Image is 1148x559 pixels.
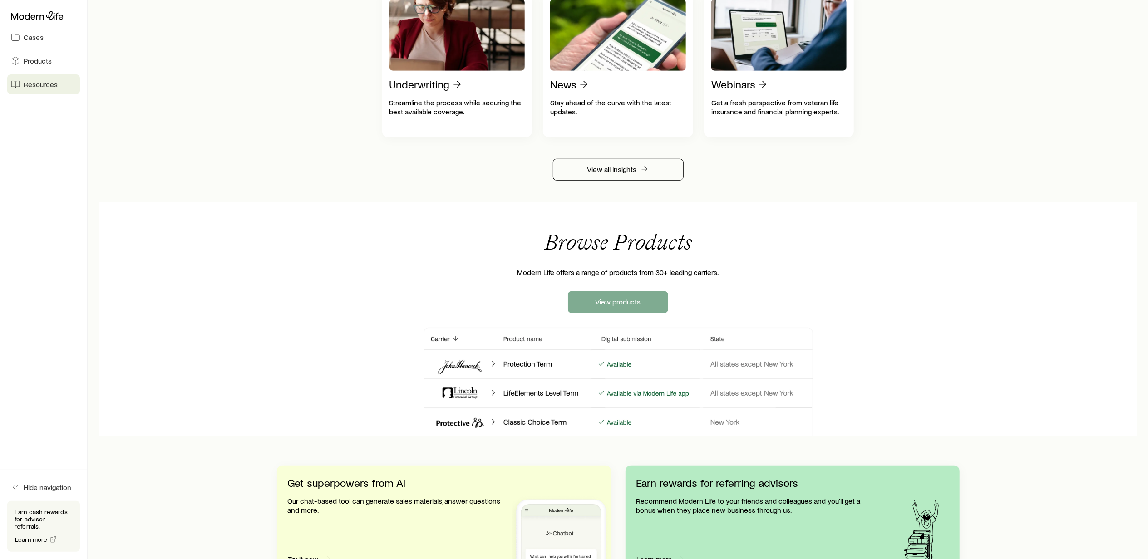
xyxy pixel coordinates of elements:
[24,56,52,65] span: Products
[550,78,576,91] p: News
[389,98,525,116] p: Streamline the process while securing the best available coverage.
[7,74,80,94] a: Resources
[15,508,73,530] p: Earn cash rewards for advisor referrals.
[288,476,501,489] p: Get superpowers from AI
[24,483,71,492] span: Hide navigation
[7,477,80,497] button: Hide navigation
[517,268,719,277] p: Modern Life offers a range of products from 30+ leading carriers.
[568,291,668,313] a: View products
[389,78,450,91] p: Underwriting
[7,51,80,71] a: Products
[550,98,686,116] p: Stay ahead of the curve with the latest updates.
[553,159,684,181] a: View all Insights
[711,98,847,116] p: Get a fresh perspective from veteran life insurance and financial planning experts.
[544,231,692,253] h2: Browse Products
[408,328,828,436] img: Table listing avaliable insurance products and carriers.
[636,496,876,515] p: Recommend Modern Life to your friends and colleagues and you'll get a bonus when they place new b...
[288,496,501,515] p: Our chat-based tool can generate sales materials, answer questions and more.
[711,78,755,91] p: Webinars
[24,33,44,42] span: Cases
[7,501,80,552] div: Earn cash rewards for advisor referrals.Learn more
[24,80,58,89] span: Resources
[636,476,876,489] p: Earn rewards for referring advisors
[15,536,48,543] span: Learn more
[7,27,80,47] a: Cases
